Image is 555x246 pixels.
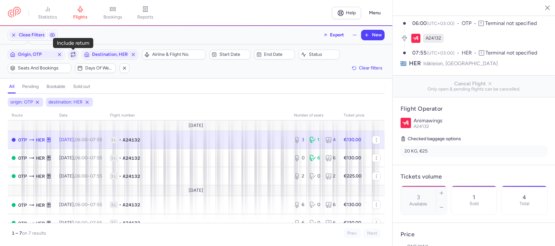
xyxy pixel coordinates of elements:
div: 6 [325,202,336,208]
span: origin: OTP [10,99,33,105]
span: bookings [103,14,122,20]
h4: pending [22,84,39,90]
a: statistics [32,6,64,20]
span: T [479,50,484,55]
span: Clear filters [359,66,382,70]
figure: A2 airline logo [411,34,420,43]
th: date [55,111,106,120]
span: – [75,173,102,179]
span: [DATE], [59,155,102,161]
p: Animawings [414,118,548,124]
span: Seats and bookings [18,66,69,71]
span: – [75,220,102,226]
span: Nikos Kazantzakis Airport, Irákleion, Greece [36,173,45,180]
span: • [119,137,121,143]
div: 0 [310,220,320,226]
span: [DATE], [59,202,102,207]
time: 06:00 [75,202,87,207]
time: 07:55 [90,202,102,207]
h4: Tickets volume [401,173,548,180]
span: A24132 [123,173,140,179]
span: Cancel Flight [398,81,550,87]
span: 1L [110,137,118,143]
div: 0 [310,173,320,179]
p: Total [520,201,529,206]
span: [DATE], [59,173,102,179]
span: [DATE] [189,123,204,128]
span: HER [409,59,421,68]
span: – [75,202,102,207]
span: [DATE] [189,188,204,193]
span: Only open & pending flights can be cancelled. [398,87,550,92]
span: OPEN [12,174,16,178]
button: Next [363,228,381,238]
time: 06:00 [75,155,87,161]
span: 1L [110,173,118,179]
p: Sold [469,201,479,206]
button: Destination, HER [82,50,139,59]
span: flights [73,14,87,20]
button: Clear filters [350,63,385,73]
span: Nikos Kazantzakis Airport, Irákleion, Greece [36,136,45,143]
span: on 7 results [22,230,46,236]
button: Close Filters [8,30,47,40]
span: 1L [110,220,118,226]
strong: €130.00 [344,137,361,142]
a: flights [64,6,97,20]
a: reports [129,6,162,20]
div: 6 [294,220,304,226]
span: Nikos Kazantzakis Airport, Irákleion, Greece [36,202,45,209]
span: OTP [462,20,479,27]
time: 07:55 [90,137,102,142]
span: • [119,220,121,226]
button: Status [299,50,340,59]
a: Help [332,7,361,19]
span: A24132 [426,35,441,42]
strong: €130.00 [344,202,361,207]
button: Days of week [75,63,116,73]
time: 06:00 [75,137,87,142]
span: [DATE], [59,220,102,226]
span: • [119,202,121,208]
span: A24132 [123,155,140,161]
th: route [8,111,55,120]
h4: bookable [46,84,65,90]
span: 1L [110,155,118,161]
span: reports [137,14,153,20]
div: 3 [294,137,304,143]
span: New [372,32,382,38]
button: Menu [365,7,385,19]
th: Ticket price [340,111,368,120]
span: T [479,21,484,26]
div: Include return [57,40,89,46]
h4: Flight Operator [401,105,548,113]
span: HER [462,49,479,57]
span: Henri Coanda International, Bucharest, Romania [18,202,27,209]
a: CitizenPlane red outlined logo [8,7,21,19]
span: statistics [38,14,58,20]
span: 1L [110,202,118,208]
button: End date [254,50,295,59]
button: Start date [209,50,250,59]
span: • [119,173,121,179]
button: Seats and bookings [8,63,71,73]
div: 2 [325,173,336,179]
div: 4 [325,137,336,143]
p: 4 [522,194,526,201]
span: – [75,137,102,142]
span: Help [346,10,356,15]
span: A24132 [123,202,140,208]
button: Origin, OTP [8,50,64,59]
th: number of seats [290,111,340,120]
span: Terminal not specified [485,20,537,26]
span: Henri Coanda International, Bucharest, Romania [18,136,27,143]
span: OPEN [12,203,16,207]
span: (UTC+03:00) [427,21,455,26]
time: 07:55 [412,50,427,56]
label: Available [409,202,427,207]
time: 06:00 [75,173,87,179]
button: Prev. [344,228,361,238]
span: A24132 [414,124,429,129]
h4: Price [401,231,548,238]
span: Nikos Kazantzakis Airport, Irákleion, Greece [36,220,45,227]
